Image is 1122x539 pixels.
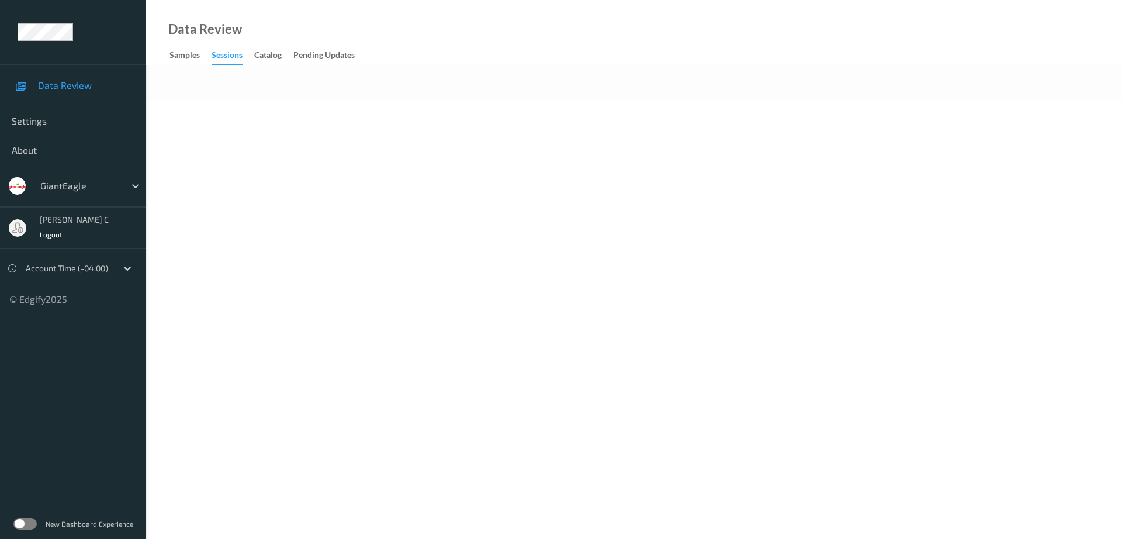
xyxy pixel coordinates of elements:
[254,47,293,64] a: Catalog
[254,49,282,64] div: Catalog
[293,47,366,64] a: Pending Updates
[293,49,355,64] div: Pending Updates
[169,49,200,64] div: Samples
[169,47,212,64] a: Samples
[212,49,243,65] div: Sessions
[168,23,242,35] div: Data Review
[212,47,254,65] a: Sessions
